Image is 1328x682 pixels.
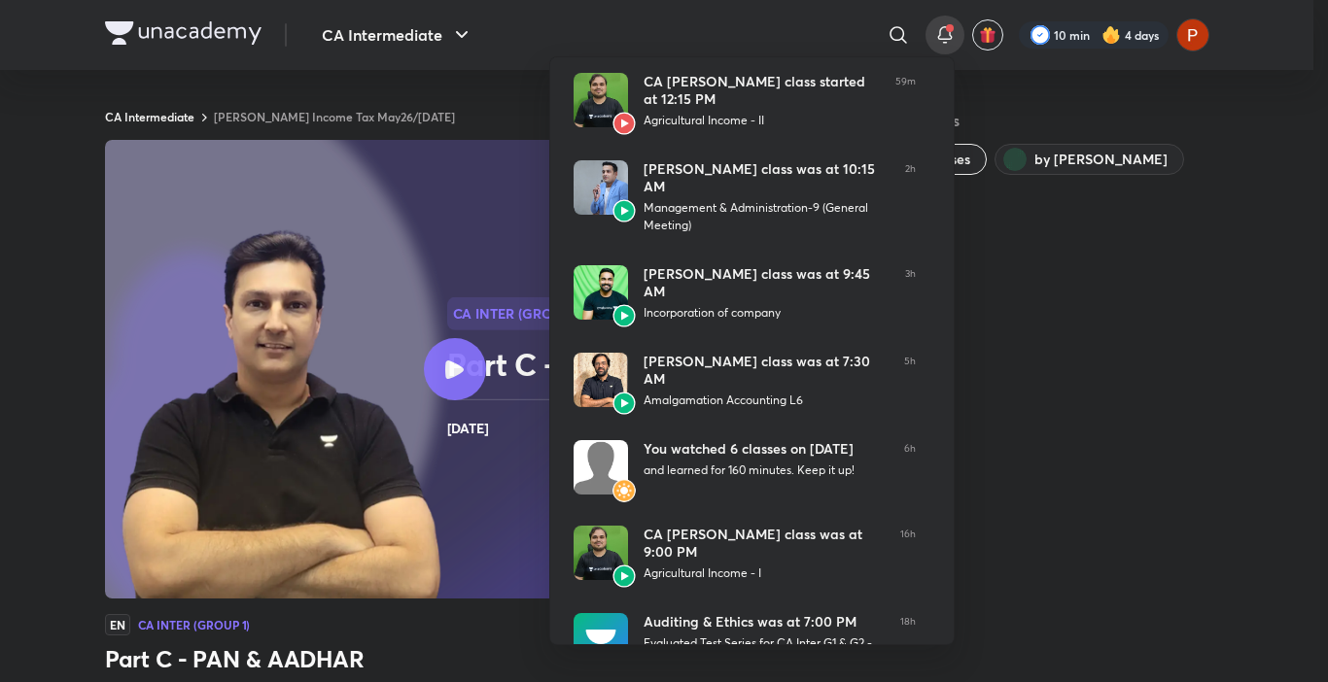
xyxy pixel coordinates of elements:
[644,160,890,195] div: [PERSON_NAME] class was at 10:15 AM
[644,353,889,388] div: [PERSON_NAME] class was at 7:30 AM
[612,392,636,415] img: Avatar
[612,564,636,588] img: Avatar
[574,160,628,215] img: Avatar
[644,265,890,300] div: [PERSON_NAME] class was at 9:45 AM
[612,304,636,327] img: Avatar
[644,73,880,108] div: CA [PERSON_NAME] class started at 12:15 PM
[574,613,628,667] img: Avatar
[550,425,939,510] a: AvatarAvatarYou watched 6 classes on [DATE]and learned for 160 minutes. Keep it up!6h
[574,265,628,320] img: Avatar
[900,613,916,669] span: 18h
[644,440,889,458] div: You watched 6 classes on [DATE]
[550,57,939,145] a: AvatarAvatarCA [PERSON_NAME] class started at 12:15 PMAgricultural Income - II59m
[644,304,890,322] div: Incorporation of company
[644,564,885,582] div: Agricultural Income - I
[905,160,916,234] span: 2h
[644,526,885,561] div: CA [PERSON_NAME] class was at 9:00 PM
[550,510,939,597] a: AvatarAvatarCA [PERSON_NAME] class was at 9:00 PMAgricultural Income - I16h
[644,461,889,479] div: and learned for 160 minutes. Keep it up!
[550,250,939,337] a: AvatarAvatar[PERSON_NAME] class was at 9:45 AMIncorporation of company3h
[905,265,916,322] span: 3h
[612,112,636,135] img: Avatar
[612,199,636,222] img: Avatar
[612,479,636,502] img: Avatar
[574,526,628,580] img: Avatar
[574,440,628,494] img: Avatar
[644,112,880,129] div: Agricultural Income - II
[644,392,889,409] div: Amalgamation Accounting L6
[550,145,939,250] a: AvatarAvatar[PERSON_NAME] class was at 10:15 AMManagement & Administration-9 (General Meeting)2h
[574,353,628,407] img: Avatar
[904,440,916,494] span: 6h
[574,73,628,127] img: Avatar
[644,634,885,669] div: Evaluated Test Series for CA Inter G1 & G2 - Jan '26 / [DATE]
[895,73,916,129] span: 59m
[904,353,916,409] span: 5h
[900,526,916,582] span: 16h
[550,337,939,425] a: AvatarAvatar[PERSON_NAME] class was at 7:30 AMAmalgamation Accounting L65h
[644,613,885,631] div: Auditing & Ethics was at 7:00 PM
[644,199,890,234] div: Management & Administration-9 (General Meeting)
